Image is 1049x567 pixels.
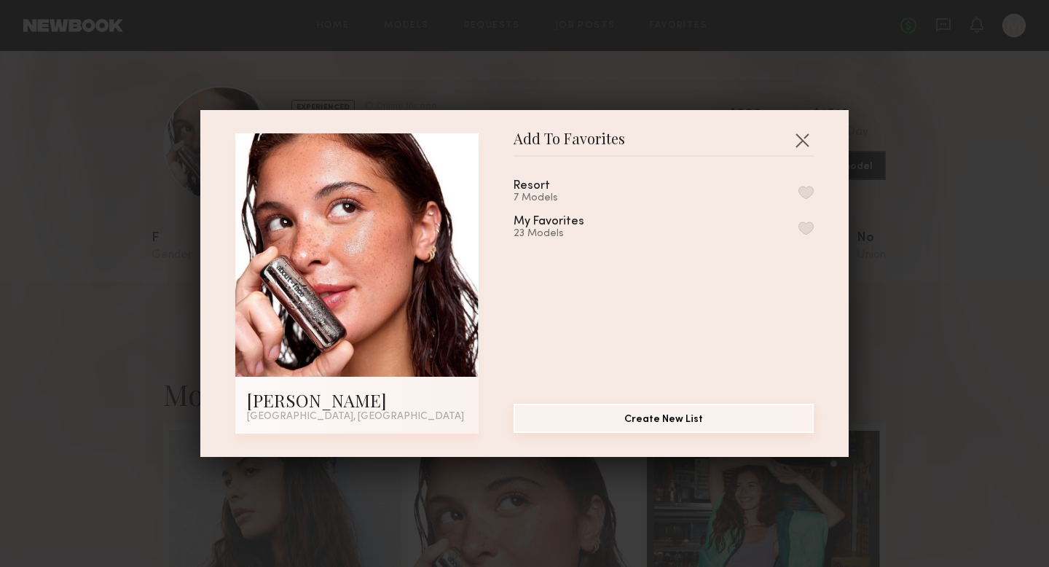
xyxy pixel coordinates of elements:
[514,404,814,433] button: Create New List
[247,412,467,422] div: [GEOGRAPHIC_DATA], [GEOGRAPHIC_DATA]
[514,192,585,204] div: 7 Models
[514,180,550,192] div: Resort
[514,216,584,228] div: My Favorites
[514,228,619,240] div: 23 Models
[247,388,467,412] div: [PERSON_NAME]
[514,133,625,155] span: Add To Favorites
[790,128,814,152] button: Close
